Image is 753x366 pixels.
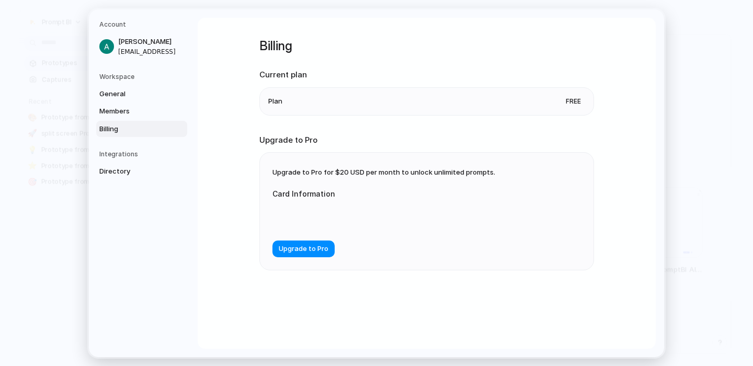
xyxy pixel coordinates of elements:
iframe: Secure card payment input frame [281,212,473,222]
a: Members [96,103,187,120]
span: Billing [99,123,166,134]
span: Free [562,96,585,106]
a: Directory [96,163,187,180]
span: Upgrade to Pro for $20 USD per month to unlock unlimited prompts. [272,168,495,176]
span: General [99,88,166,99]
h5: Account [99,20,187,29]
button: Upgrade to Pro [272,241,335,257]
span: Members [99,106,166,117]
a: General [96,85,187,102]
h1: Billing [259,37,594,55]
span: [EMAIL_ADDRESS] [118,47,185,56]
span: Plan [268,96,282,106]
h2: Current plan [259,69,594,81]
label: Card Information [272,188,482,199]
span: Directory [99,166,166,177]
span: Upgrade to Pro [279,244,328,254]
a: Billing [96,120,187,137]
span: [PERSON_NAME] [118,37,185,47]
h2: Upgrade to Pro [259,134,594,146]
h5: Integrations [99,150,187,159]
h5: Workspace [99,72,187,81]
a: [PERSON_NAME][EMAIL_ADDRESS] [96,33,187,60]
